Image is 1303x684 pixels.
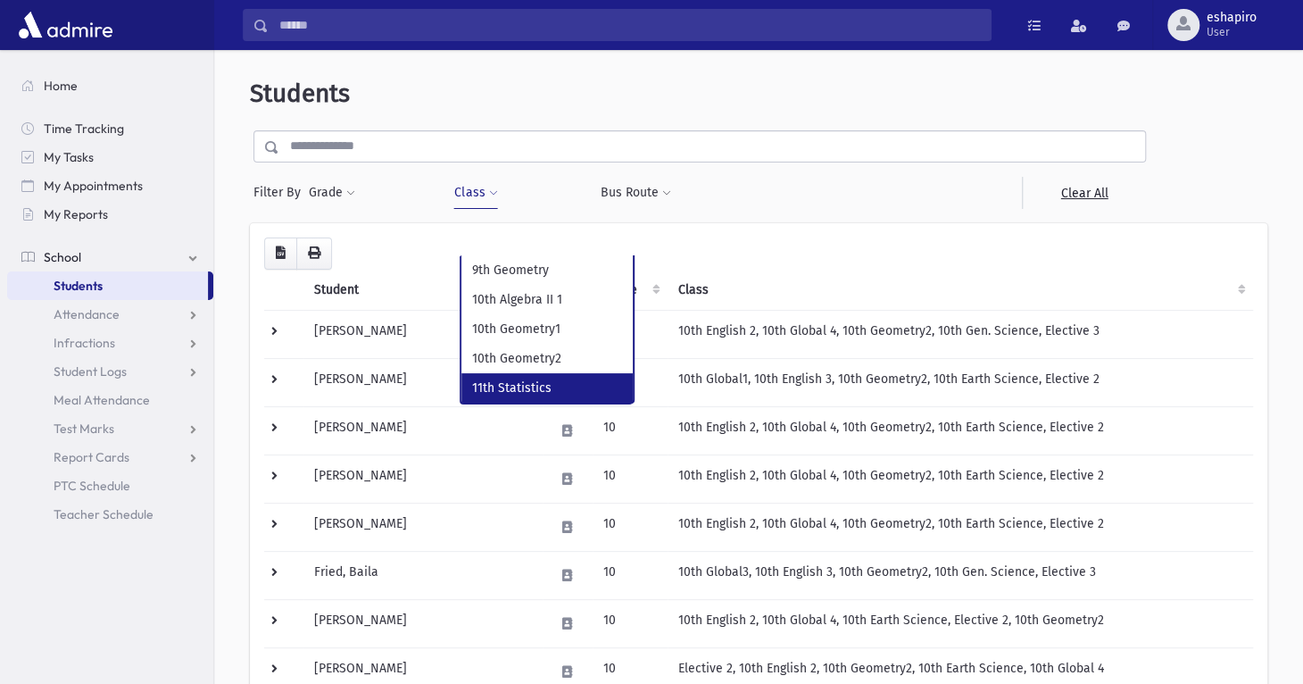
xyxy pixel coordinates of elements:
a: My Tasks [7,143,213,171]
button: Class [453,177,498,209]
td: 10 [593,406,668,455]
a: School [7,243,213,271]
a: Meal Attendance [7,386,213,414]
span: Report Cards [54,449,129,465]
td: 10 [593,455,668,503]
span: eshapiro [1207,11,1257,25]
a: Teacher Schedule [7,500,213,529]
span: User [1207,25,1257,39]
a: PTC Schedule [7,471,213,500]
img: AdmirePro [14,7,117,43]
td: 10th Global1, 10th English 3, 10th Geometry2, 10th Earth Science, Elective 2 [668,358,1253,406]
span: School [44,249,81,265]
span: My Tasks [44,149,94,165]
td: 10th English 2, 10th Global 4, 10th Earth Science, Elective 2, 10th Geometry2 [668,599,1253,647]
li: 9th Geometry [461,255,633,285]
span: Students [250,79,350,108]
a: Infractions [7,329,213,357]
a: Clear All [1022,177,1146,209]
a: Student Logs [7,357,213,386]
input: Search [269,9,991,41]
a: My Reports [7,200,213,229]
button: CSV [264,238,297,270]
td: [PERSON_NAME] [303,455,543,503]
td: 10 [593,551,668,599]
a: Home [7,71,213,100]
td: 10th English 2, 10th Global 4, 10th Geometry2, 10th Gen. Science, Elective 3 [668,310,1253,358]
td: 10th English 2, 10th Global 4, 10th Geometry2, 10th Earth Science, Elective 2 [668,455,1253,503]
td: [PERSON_NAME] [303,310,543,358]
td: [PERSON_NAME] [303,503,543,551]
span: Teacher Schedule [54,506,154,522]
a: My Appointments [7,171,213,200]
span: Meal Attendance [54,392,150,408]
span: My Reports [44,206,108,222]
td: [PERSON_NAME] [303,358,543,406]
span: Attendance [54,306,120,322]
td: Fried, Baila [303,551,543,599]
button: Grade [308,177,356,209]
span: Filter By [253,183,308,202]
th: Student: activate to sort column descending [303,270,543,311]
td: 10th Global3, 10th English 3, 10th Geometry2, 10th Gen. Science, Elective 3 [668,551,1253,599]
a: Students [7,271,208,300]
td: [PERSON_NAME] [303,599,543,647]
td: 10 [593,503,668,551]
th: Class: activate to sort column ascending [668,270,1253,311]
li: 11th Statistics [461,373,633,403]
td: 10 [593,599,668,647]
a: Report Cards [7,443,213,471]
span: PTC Schedule [54,478,130,494]
td: 10th English 2, 10th Global 4, 10th Geometry2, 10th Earth Science, Elective 2 [668,406,1253,455]
a: Time Tracking [7,114,213,143]
a: Test Marks [7,414,213,443]
button: Print [296,238,332,270]
span: Time Tracking [44,121,124,137]
span: Student Logs [54,363,127,380]
a: Attendance [7,300,213,329]
li: 10th Geometry2 [461,344,633,373]
span: My Appointments [44,178,143,194]
li: 10th Algebra II 1 [461,285,633,314]
td: [PERSON_NAME] [303,406,543,455]
span: Infractions [54,335,115,351]
td: 10th English 2, 10th Global 4, 10th Geometry2, 10th Earth Science, Elective 2 [668,503,1253,551]
span: Students [54,278,103,294]
span: Test Marks [54,421,114,437]
span: Home [44,78,78,94]
li: 10th Geometry1 [461,314,633,344]
button: Bus Route [600,177,672,209]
